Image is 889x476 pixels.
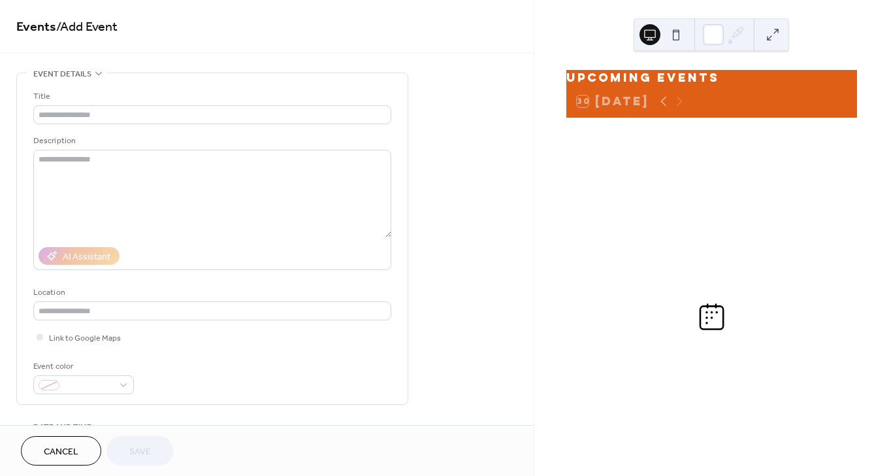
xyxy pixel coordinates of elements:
[16,14,56,40] a: Events
[566,70,857,86] div: Upcoming events
[33,90,389,103] div: Title
[33,67,91,81] span: Event details
[33,134,389,148] div: Description
[33,286,389,299] div: Location
[33,360,131,373] div: Event color
[33,420,91,434] span: Date and time
[21,436,101,466] button: Cancel
[44,445,78,459] span: Cancel
[49,331,121,345] span: Link to Google Maps
[56,14,118,40] span: / Add Event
